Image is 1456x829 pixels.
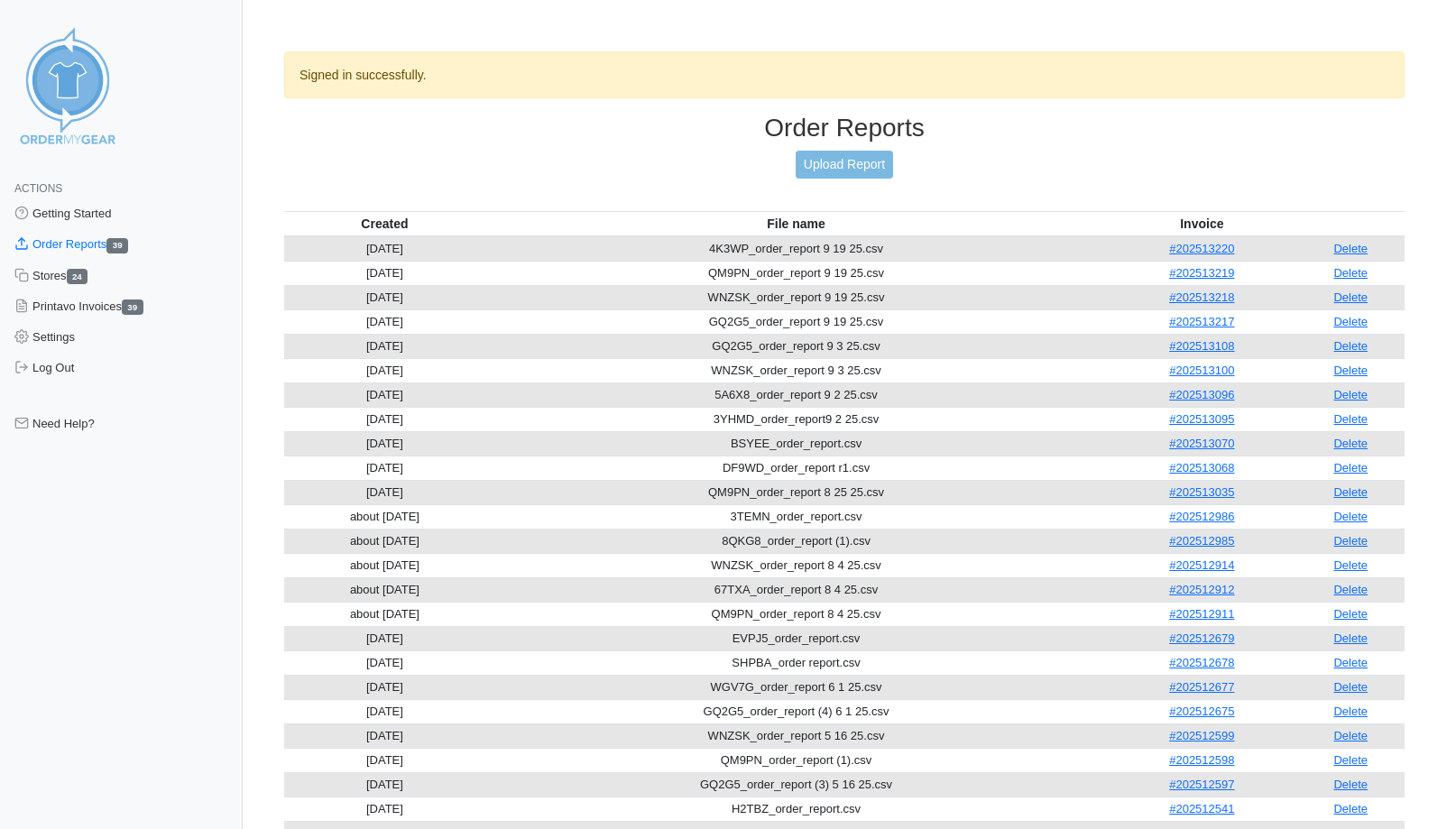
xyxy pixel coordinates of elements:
td: [DATE] [284,650,485,675]
a: #202513108 [1169,339,1234,353]
a: Delete [1333,412,1368,426]
a: #202512677 [1169,680,1234,694]
a: Delete [1333,510,1368,523]
a: Delete [1333,753,1368,767]
a: Delete [1333,242,1368,255]
a: Delete [1333,729,1368,742]
td: WNZSK_order_report 5 16 25.csv [485,723,1107,748]
td: 8QKG8_order_report (1).csv [485,529,1107,553]
a: #202513035 [1169,485,1234,499]
a: #202512598 [1169,753,1234,767]
td: [DATE] [284,358,485,382]
th: Created [284,211,485,236]
span: 39 [122,299,143,315]
th: File name [485,211,1107,236]
td: [DATE] [284,748,485,772]
td: 5A6X8_order_report 9 2 25.csv [485,382,1107,407]
td: SHPBA_order report.csv [485,650,1107,675]
td: [DATE] [284,334,485,358]
td: QM9PN_order_report 9 19 25.csv [485,261,1107,285]
td: H2TBZ_order_report.csv [485,797,1107,821]
a: Delete [1333,534,1368,548]
td: about [DATE] [284,602,485,626]
a: #202512911 [1169,607,1234,621]
a: Delete [1333,656,1368,669]
td: 67TXA_order_report 8 4 25.csv [485,577,1107,602]
td: BSYEE_order_report.csv [485,431,1107,456]
div: Signed in successfully. [284,51,1405,98]
td: [DATE] [284,456,485,480]
td: 3TEMN_order_report.csv [485,504,1107,529]
td: GQ2G5_order_report 9 3 25.csv [485,334,1107,358]
th: Invoice [1107,211,1296,236]
td: [DATE] [284,309,485,334]
a: #202513219 [1169,266,1234,280]
a: #202512675 [1169,705,1234,718]
td: [DATE] [284,261,485,285]
a: #202513218 [1169,290,1234,304]
td: [DATE] [284,236,485,262]
td: about [DATE] [284,577,485,602]
a: Delete [1333,266,1368,280]
a: #202513100 [1169,364,1234,377]
td: [DATE] [284,675,485,699]
a: Delete [1333,315,1368,328]
td: [DATE] [284,407,485,431]
td: QM9PN_order_report (1).csv [485,748,1107,772]
td: GQ2G5_order_report 9 19 25.csv [485,309,1107,334]
td: WNZSK_order_report 9 19 25.csv [485,285,1107,309]
td: [DATE] [284,480,485,504]
a: #202512541 [1169,802,1234,815]
a: Delete [1333,607,1368,621]
td: [DATE] [284,285,485,309]
span: Actions [14,182,62,195]
a: #202512679 [1169,631,1234,645]
a: Delete [1333,461,1368,474]
span: 39 [106,238,128,253]
a: #202512912 [1169,583,1234,596]
a: Delete [1333,364,1368,377]
td: QM9PN_order_report 8 25 25.csv [485,480,1107,504]
td: [DATE] [284,699,485,723]
td: GQ2G5_order_report (3) 5 16 25.csv [485,772,1107,797]
a: Delete [1333,583,1368,596]
h3: Order Reports [284,113,1405,143]
a: Delete [1333,558,1368,572]
td: about [DATE] [284,504,485,529]
td: QM9PN_order_report 8 4 25.csv [485,602,1107,626]
a: #202512599 [1169,729,1234,742]
a: Delete [1333,802,1368,815]
td: [DATE] [284,797,485,821]
a: Delete [1333,339,1368,353]
a: #202513096 [1169,388,1234,401]
a: #202512985 [1169,534,1234,548]
a: #202512678 [1169,656,1234,669]
td: WNZSK_order_report 9 3 25.csv [485,358,1107,382]
td: EVPJ5_order_report.csv [485,626,1107,650]
a: Delete [1333,680,1368,694]
td: [DATE] [284,382,485,407]
a: Delete [1333,631,1368,645]
a: Upload Report [796,151,893,179]
a: Delete [1333,388,1368,401]
td: [DATE] [284,431,485,456]
td: DF9WD_order_report r1.csv [485,456,1107,480]
a: #202513220 [1169,242,1234,255]
a: #202513068 [1169,461,1234,474]
a: Delete [1333,705,1368,718]
td: about [DATE] [284,529,485,553]
a: #202513217 [1169,315,1234,328]
a: #202513070 [1169,437,1234,450]
td: GQ2G5_order_report (4) 6 1 25.csv [485,699,1107,723]
a: #202512597 [1169,778,1234,791]
td: WGV7G_order_report 6 1 25.csv [485,675,1107,699]
td: [DATE] [284,723,485,748]
a: #202512914 [1169,558,1234,572]
td: about [DATE] [284,553,485,577]
a: Delete [1333,437,1368,450]
td: [DATE] [284,626,485,650]
td: 4K3WP_order_report 9 19 25.csv [485,236,1107,262]
a: #202513095 [1169,412,1234,426]
a: #202512986 [1169,510,1234,523]
td: 3YHMD_order_report9 2 25.csv [485,407,1107,431]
